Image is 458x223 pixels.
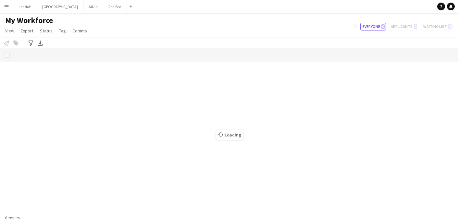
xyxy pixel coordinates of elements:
button: Red Sea [103,0,127,13]
button: Jeddah [13,0,37,13]
a: Status [37,27,55,35]
span: 0 [381,24,385,29]
a: Comms [70,27,90,35]
button: [GEOGRAPHIC_DATA] [37,0,83,13]
button: Everyone0 [360,23,386,30]
a: Tag [56,27,68,35]
span: Loading [216,130,243,140]
span: Status [40,28,53,34]
span: Tag [59,28,66,34]
span: Export [21,28,33,34]
span: My Workforce [5,16,53,25]
span: View [5,28,14,34]
button: AlUla [83,0,103,13]
app-action-btn: Export XLSX [36,39,44,47]
span: Comms [72,28,87,34]
app-action-btn: Advanced filters [27,39,35,47]
a: View [3,27,17,35]
a: Export [18,27,36,35]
